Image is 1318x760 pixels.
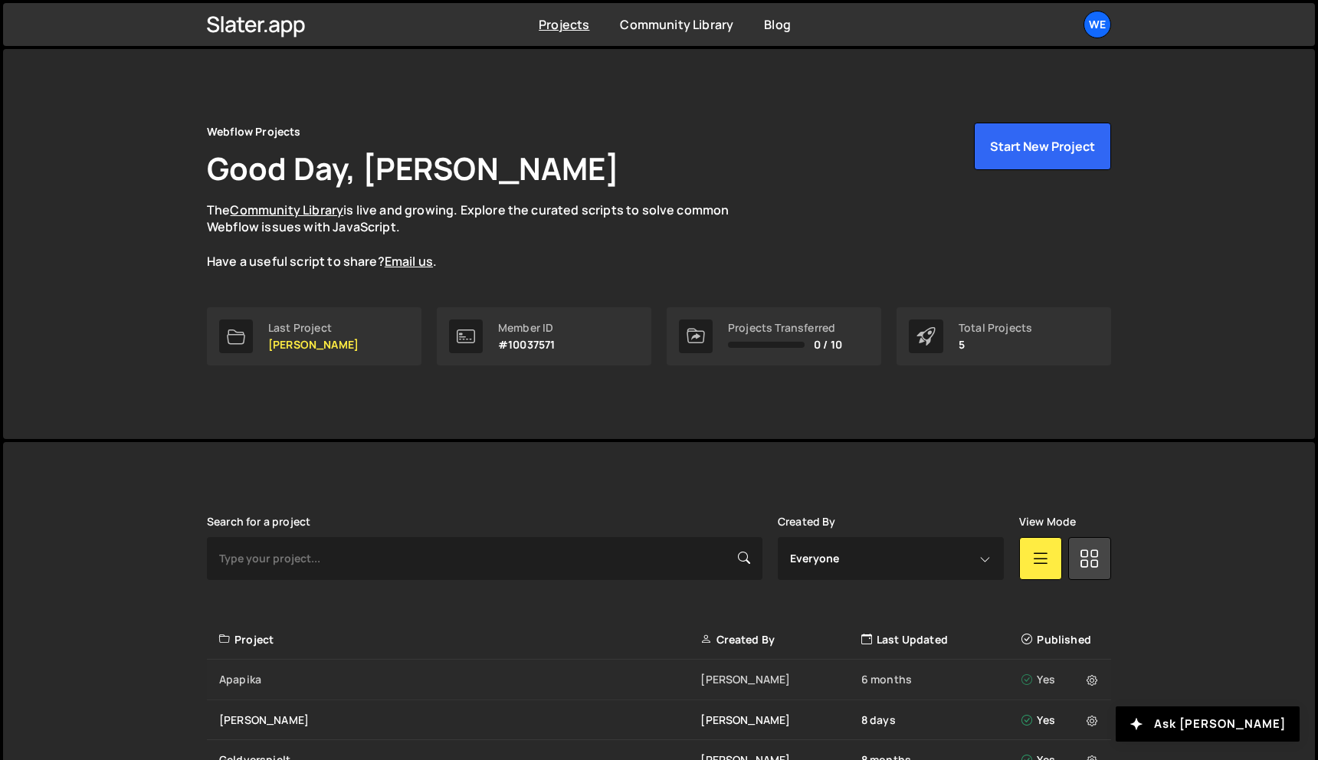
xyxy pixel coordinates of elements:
input: Type your project... [207,537,762,580]
a: Last Project [PERSON_NAME] [207,307,421,365]
div: 6 months [861,672,1021,687]
span: 0 / 10 [814,339,842,351]
label: Search for a project [207,516,310,528]
p: 5 [959,339,1032,351]
div: Project [219,632,700,647]
div: [PERSON_NAME] [219,712,700,728]
div: 8 days [861,712,1021,728]
a: Apapika [PERSON_NAME] 6 months Yes [207,660,1111,700]
button: Start New Project [974,123,1111,170]
div: [PERSON_NAME] [700,712,861,728]
div: Yes [1021,712,1102,728]
h1: Good Day, [PERSON_NAME] [207,147,619,189]
div: Published [1021,632,1102,647]
div: Webflow Projects [207,123,301,141]
a: Blog [764,16,791,33]
label: View Mode [1019,516,1076,528]
button: Ask [PERSON_NAME] [1116,706,1300,742]
label: Created By [778,516,836,528]
div: Last Updated [861,632,1021,647]
div: Last Project [268,322,359,334]
a: We [1084,11,1111,38]
a: Community Library [620,16,733,33]
a: Community Library [230,201,343,218]
a: [PERSON_NAME] [PERSON_NAME] 8 days Yes [207,700,1111,741]
div: Projects Transferred [728,322,842,334]
p: #10037571 [498,339,555,351]
p: The is live and growing. Explore the curated scripts to solve common Webflow issues with JavaScri... [207,201,759,270]
div: Created By [700,632,861,647]
div: Yes [1021,672,1102,687]
div: Apapika [219,672,700,687]
p: [PERSON_NAME] [268,339,359,351]
div: [PERSON_NAME] [700,672,861,687]
div: Total Projects [959,322,1032,334]
a: Email us [385,253,433,270]
a: Projects [539,16,589,33]
div: Member ID [498,322,555,334]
